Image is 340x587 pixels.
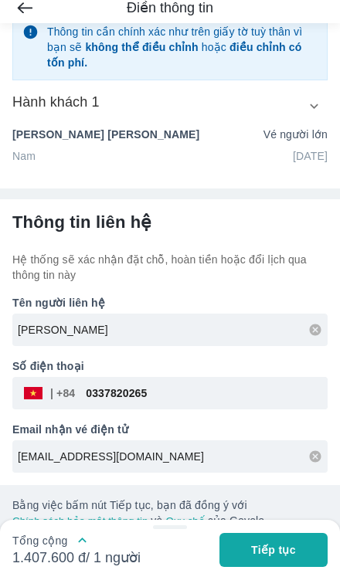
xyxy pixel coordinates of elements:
[12,523,148,534] button: Chính sách bảo mật thông tin
[12,156,36,171] p: Nam
[85,49,198,61] strong: không thể điều chỉnh
[12,304,105,317] b: Tên người liên hệ
[12,260,328,290] p: Hệ thống sẽ xác nhận đặt chỗ, hoàn tiền hoặc đổi lịch qua thông tin này
[12,368,84,380] b: Số điện thoại
[12,540,141,556] button: Tổng cộng
[12,541,68,556] span: Tổng cộng
[18,456,328,472] input: Ví dụ: abc@gmail.com
[293,156,328,171] p: [DATE]
[47,32,318,78] p: Thông tin cần chính xác như trên giấy tờ tuỳ thân vì bạn sẽ hoặc
[17,10,32,21] img: arrow-left
[12,134,199,150] p: [PERSON_NAME] [PERSON_NAME]
[12,505,328,536] p: Bằng việc bấm nút Tiếp tục, bạn đã đồng ý với và của Goyolo.
[18,330,328,345] input: Ví dụ: NGUYEN VAN A
[12,431,128,443] b: Email nhận vé điện tử
[127,6,213,25] span: Điền thông tin
[263,134,328,150] p: Vé người lớn
[165,523,204,534] button: Quy chế
[12,219,328,241] h6: Thông tin liên hệ
[47,49,302,76] strong: điều chỉnh có tốn phí.
[12,100,100,119] h6: Hành khách 1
